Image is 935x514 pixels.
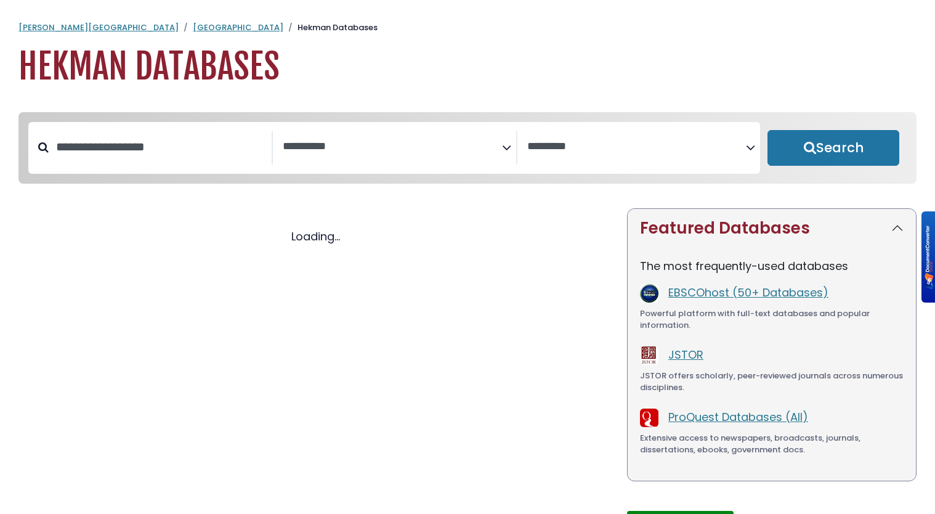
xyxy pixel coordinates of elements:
a: ProQuest Databases (All) [668,409,808,425]
div: Loading... [18,228,612,245]
nav: Search filters [18,112,917,184]
a: EBSCOhost (50+ Databases) [668,285,828,300]
textarea: Search [283,141,502,153]
a: [PERSON_NAME][GEOGRAPHIC_DATA] [18,22,179,33]
div: Extensive access to newspapers, broadcasts, journals, dissertations, ebooks, government docs. [640,432,904,456]
h1: Hekman Databases [18,46,917,88]
p: The most frequently-used databases [640,258,904,274]
textarea: Search [527,141,747,153]
button: Featured Databases [628,209,916,248]
a: JSTOR [668,347,703,362]
li: Hekman Databases [283,22,378,34]
div: Powerful platform with full-text databases and popular information. [640,308,904,332]
nav: breadcrumb [18,22,917,34]
input: Search database by title or keyword [49,137,272,157]
div: JSTOR offers scholarly, peer-reviewed journals across numerous disciplines. [640,370,904,394]
img: BKR5lM0sgkDqAAAAAElFTkSuQmCC [925,226,934,289]
a: [GEOGRAPHIC_DATA] [193,22,283,33]
button: Submit for Search Results [767,130,899,166]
